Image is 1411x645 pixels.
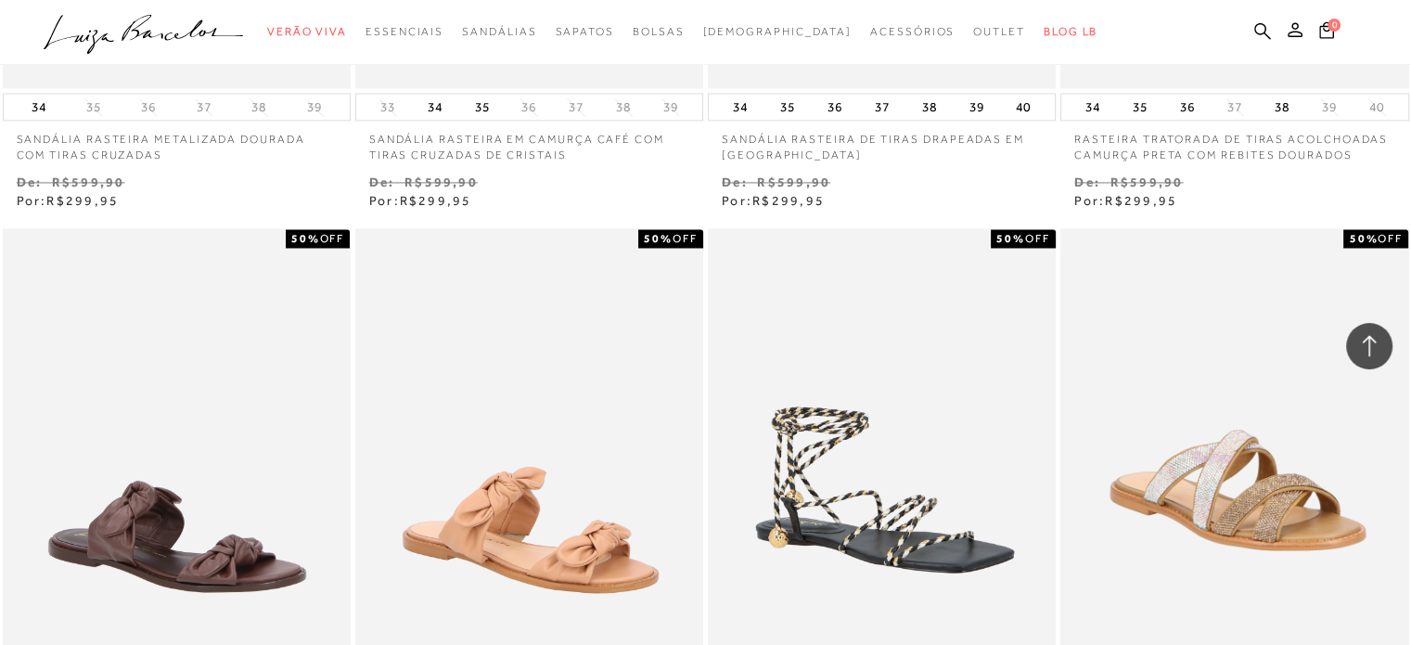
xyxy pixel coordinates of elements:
[870,15,955,49] a: categoryNavScreenReaderText
[267,15,347,49] a: categoryNavScreenReaderText
[1080,94,1106,120] button: 34
[1364,98,1390,116] button: 40
[644,232,673,245] strong: 50%
[633,15,685,49] a: categoryNavScreenReaderText
[400,193,472,208] span: R$299,95
[1025,232,1050,245] span: OFF
[702,15,852,49] a: noSubCategoriesText
[369,193,472,208] span: Por:
[366,25,443,38] span: Essenciais
[1328,19,1340,32] span: 0
[301,98,327,116] button: 39
[563,98,589,116] button: 37
[752,193,825,208] span: R$299,95
[1349,232,1378,245] strong: 50%
[1314,20,1340,45] button: 0
[775,94,801,120] button: 35
[3,121,351,163] a: SANDÁLIA RASTEIRA METALIZADA DOURADA COM TIRAS CRUZADAS
[1074,193,1177,208] span: Por:
[633,25,685,38] span: Bolsas
[319,232,344,245] span: OFF
[708,121,1056,163] a: SANDÁLIA RASTEIRA DE TIRAS DRAPEADAS EM [GEOGRAPHIC_DATA]
[366,15,443,49] a: categoryNavScreenReaderText
[996,232,1025,245] strong: 50%
[135,98,161,116] button: 36
[722,193,825,208] span: Por:
[462,15,536,49] a: categoryNavScreenReaderText
[822,94,848,120] button: 36
[1044,25,1097,38] span: BLOG LB
[26,94,52,120] button: 34
[658,98,684,116] button: 39
[516,98,542,116] button: 36
[973,15,1025,49] a: categoryNavScreenReaderText
[869,94,895,120] button: 37
[81,98,107,116] button: 35
[610,98,636,116] button: 38
[757,174,830,189] small: R$599,90
[1378,232,1403,245] span: OFF
[17,174,43,189] small: De:
[191,98,217,116] button: 37
[46,193,119,208] span: R$299,95
[355,121,703,163] a: SANDÁLIA RASTEIRA EM CAMURÇA CAFÉ COM TIRAS CRUZADAS DE CRISTAIS
[52,174,125,189] small: R$599,90
[555,15,613,49] a: categoryNavScreenReaderText
[17,193,120,208] span: Por:
[404,174,478,189] small: R$599,90
[1174,94,1200,120] button: 36
[1316,98,1342,116] button: 39
[1127,94,1153,120] button: 35
[973,25,1025,38] span: Outlet
[963,94,989,120] button: 39
[375,98,401,116] button: 33
[462,25,536,38] span: Sandálias
[1105,193,1177,208] span: R$299,95
[1269,94,1295,120] button: 38
[917,94,943,120] button: 38
[267,25,347,38] span: Verão Viva
[555,25,613,38] span: Sapatos
[870,25,955,38] span: Acessórios
[673,232,698,245] span: OFF
[1010,94,1036,120] button: 40
[291,232,320,245] strong: 50%
[246,98,272,116] button: 38
[1044,15,1097,49] a: BLOG LB
[702,25,852,38] span: [DEMOGRAPHIC_DATA]
[1074,174,1100,189] small: De:
[1110,174,1183,189] small: R$599,90
[1060,121,1408,163] a: RASTEIRA TRATORADA DE TIRAS ACOLCHOADAS CAMURÇA PRETA COM REBITES DOURADOS
[468,94,494,120] button: 35
[422,94,448,120] button: 34
[722,174,748,189] small: De:
[369,174,395,189] small: De:
[1222,98,1248,116] button: 37
[727,94,753,120] button: 34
